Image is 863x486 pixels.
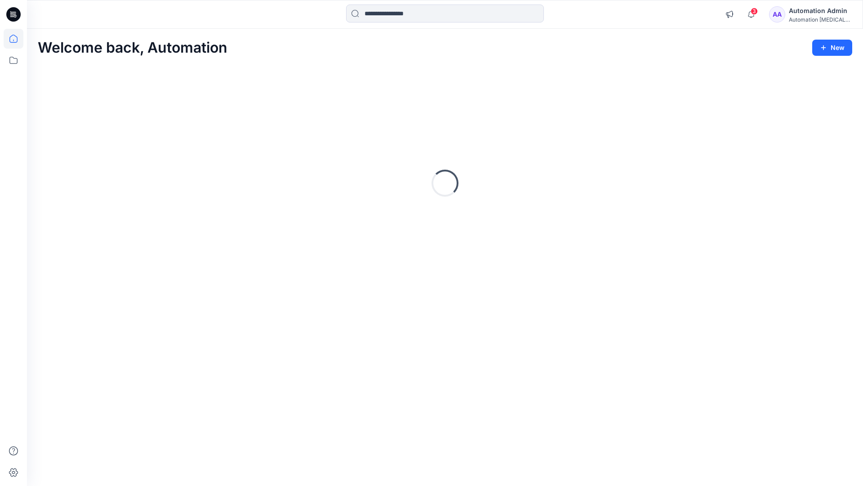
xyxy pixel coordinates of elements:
[789,16,852,23] div: Automation [MEDICAL_DATA]...
[789,5,852,16] div: Automation Admin
[769,6,785,22] div: AA
[38,40,227,56] h2: Welcome back, Automation
[812,40,852,56] button: New
[751,8,758,15] span: 3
